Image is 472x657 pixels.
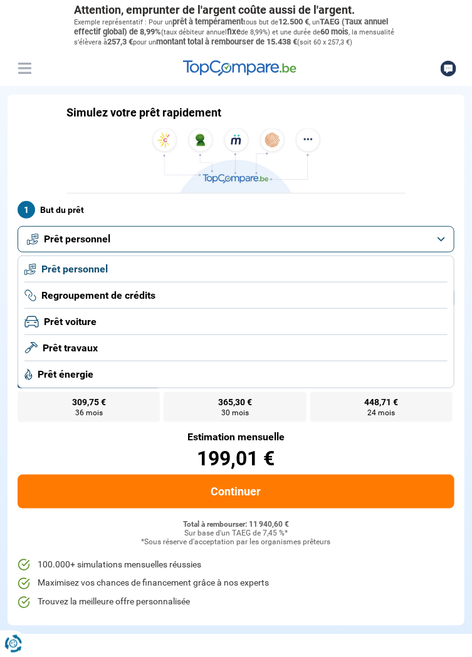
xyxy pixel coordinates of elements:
[218,398,252,406] span: 365,30 €
[279,17,310,26] span: 12.500 €
[75,409,103,416] span: 36 mois
[41,289,155,303] span: Regroupement de crédits
[67,106,222,120] h1: Simulez votre prêt rapidement
[173,17,244,26] span: prêt à tempérament
[321,27,349,36] span: 60 mois
[18,448,454,468] div: 199,01 €
[18,432,454,442] div: Estimation mensuelle
[18,520,454,529] div: Total à rembourser: 11 940,60 €
[43,341,98,355] span: Prêt travaux
[18,201,454,219] label: But du prêt
[15,59,34,78] button: Menu
[183,60,296,76] img: TopCompare
[228,27,241,36] span: fixe
[72,398,106,406] span: 309,75 €
[108,37,134,46] span: 257,3 €
[18,559,454,571] li: 100.000+ simulations mensuelles réussies
[157,37,298,46] span: montant total à rembourser de 15.438 €
[41,262,108,276] span: Prêt personnel
[75,3,398,17] p: Attention, emprunter de l'argent coûte aussi de l'argent.
[221,409,249,416] span: 30 mois
[367,409,395,416] span: 24 mois
[18,596,454,609] li: Trouvez la meilleure offre personnalisée
[18,577,454,590] li: Maximisez vos chances de financement grâce à nos experts
[18,226,454,252] button: Prêt personnel
[38,368,93,381] span: Prêt énergie
[44,315,97,329] span: Prêt voiture
[149,128,324,193] img: TopCompare.be
[75,17,398,48] p: Exemple représentatif : Pour un tous but de , un (taux débiteur annuel de 8,99%) et une durée de ...
[18,538,454,547] div: *Sous réserve d'acceptation par les organismes prêteurs
[44,232,110,246] span: Prêt personnel
[364,398,398,406] span: 448,71 €
[18,475,454,509] button: Continuer
[75,17,389,36] span: TAEG (Taux annuel effectif global) de 8,99%
[18,529,454,538] div: Sur base d'un TAEG de 7,45 %*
